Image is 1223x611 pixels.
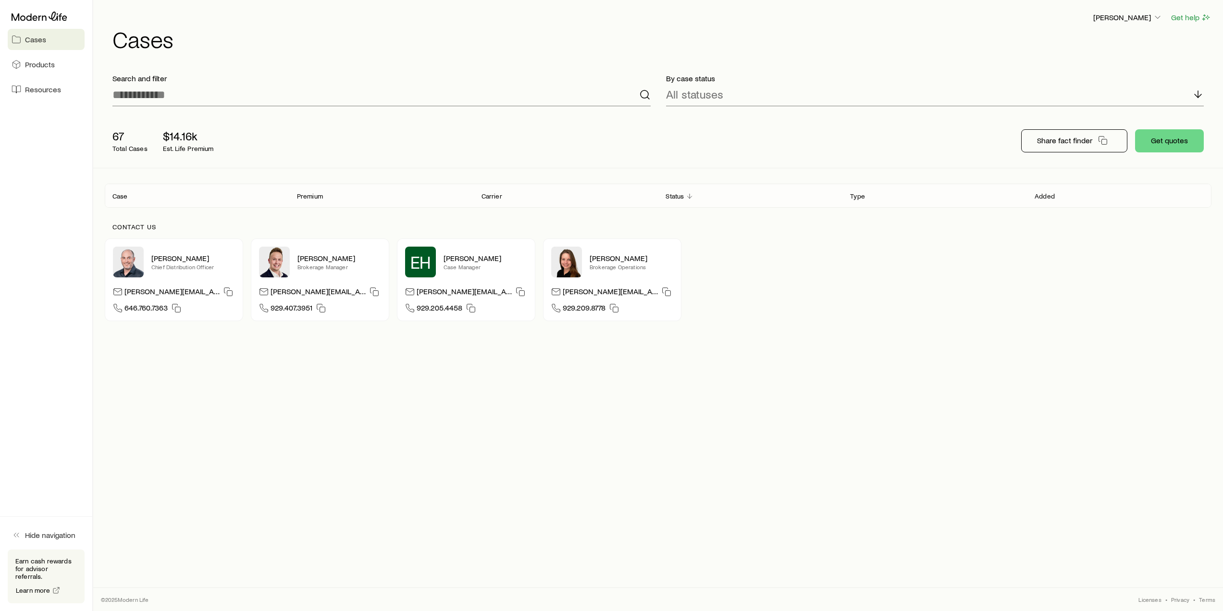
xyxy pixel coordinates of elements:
[25,60,55,69] span: Products
[417,303,462,316] span: 929.205.4458
[563,303,605,316] span: 929.209.8778
[1165,596,1167,603] span: •
[259,247,290,277] img: Derek Wakefield
[8,54,85,75] a: Products
[1021,129,1127,152] button: Share fact finder
[590,253,673,263] p: [PERSON_NAME]
[16,587,50,594] span: Learn more
[112,74,651,83] p: Search and filter
[151,253,235,263] p: [PERSON_NAME]
[25,35,46,44] span: Cases
[15,557,77,580] p: Earn cash rewards for advisor referrals.
[1171,12,1211,23] button: Get help
[151,263,235,271] p: Chief Distribution Officer
[417,287,512,299] p: [PERSON_NAME][EMAIL_ADDRESS][DOMAIN_NAME]
[563,287,658,299] p: [PERSON_NAME][EMAIL_ADDRESS][DOMAIN_NAME]
[101,596,149,603] p: © 2025 Modern Life
[1171,596,1189,603] a: Privacy
[297,192,323,200] p: Premium
[1037,136,1092,145] p: Share fact finder
[444,253,527,263] p: [PERSON_NAME]
[551,247,582,277] img: Ellen Wall
[8,549,85,603] div: Earn cash rewards for advisor referrals.Learn more
[25,530,75,540] span: Hide navigation
[8,29,85,50] a: Cases
[271,303,312,316] span: 929.407.3951
[1093,12,1163,24] button: [PERSON_NAME]
[666,192,684,200] p: Status
[105,184,1211,208] div: Client cases
[297,263,381,271] p: Brokerage Manager
[666,74,1204,83] p: By case status
[444,263,527,271] p: Case Manager
[163,145,214,152] p: Est. Life Premium
[8,524,85,546] button: Hide navigation
[1193,596,1195,603] span: •
[1135,129,1204,152] button: Get quotes
[25,85,61,94] span: Resources
[1093,12,1162,22] p: [PERSON_NAME]
[590,263,673,271] p: Brokerage Operations
[112,145,148,152] p: Total Cases
[124,303,168,316] span: 646.760.7363
[297,253,381,263] p: [PERSON_NAME]
[112,192,128,200] p: Case
[112,223,1204,231] p: Contact us
[163,129,214,143] p: $14.16k
[1035,192,1055,200] p: Added
[482,192,502,200] p: Carrier
[112,129,148,143] p: 67
[410,252,431,272] span: EH
[666,87,723,101] p: All statuses
[850,192,865,200] p: Type
[124,287,220,299] p: [PERSON_NAME][EMAIL_ADDRESS][DOMAIN_NAME]
[112,27,1211,50] h1: Cases
[1199,596,1215,603] a: Terms
[1138,596,1161,603] a: Licenses
[113,247,144,277] img: Dan Pierson
[8,79,85,100] a: Resources
[271,287,366,299] p: [PERSON_NAME][EMAIL_ADDRESS][DOMAIN_NAME]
